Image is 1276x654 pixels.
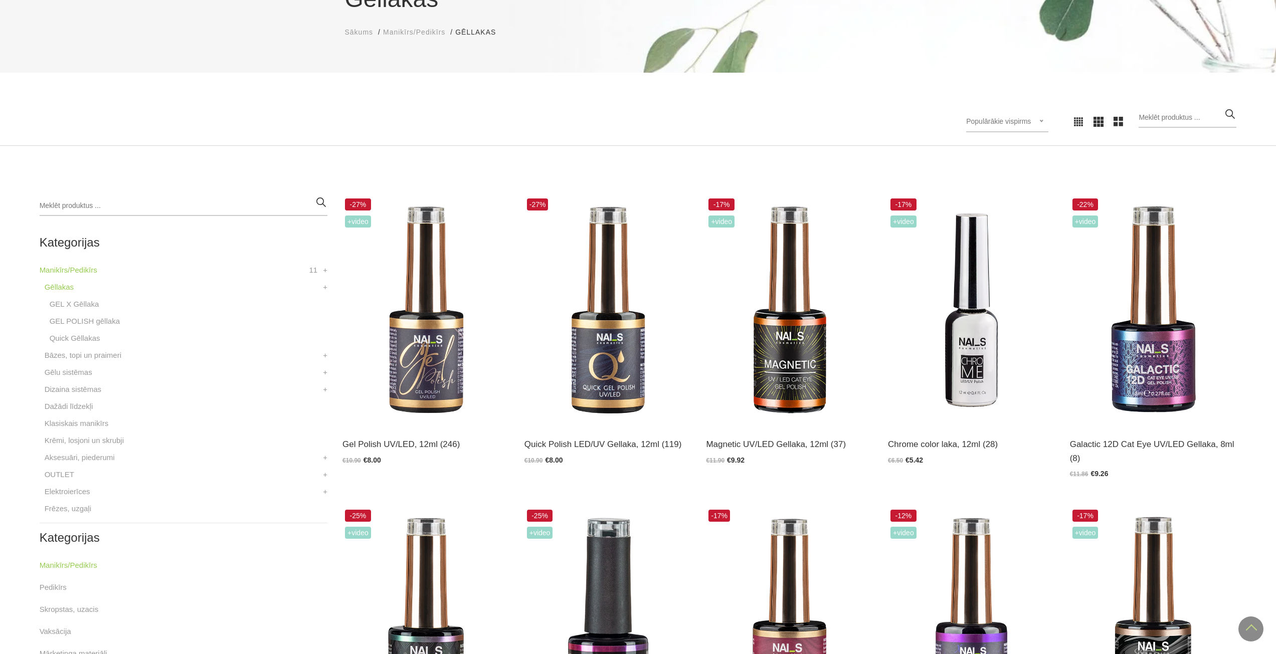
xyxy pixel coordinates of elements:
span: Populārākie vispirms [966,117,1031,125]
span: +Video [345,527,371,539]
span: €8.00 [363,456,381,464]
span: €10.90 [342,457,361,464]
a: GEL POLISH gēllaka [50,315,120,327]
li: Gēllakas [455,27,506,38]
a: + [323,264,327,276]
a: + [323,281,327,293]
span: Manikīrs/Pedikīrs [383,28,445,36]
h2: Kategorijas [40,531,327,544]
span: Sākums [345,28,374,36]
a: Manikīrs/Pedikīrs [383,27,445,38]
a: + [323,366,327,378]
a: Krēmi, losjoni un skrubji [45,434,124,447]
span: -17% [708,198,735,210]
a: Elektroierīces [45,486,90,498]
a: Dažādi līdzekļi [45,400,93,412]
a: Quick Polish LED/UV Gellaka, 12ml (119) [524,438,691,451]
a: Skropstas, uzacis [40,603,99,615]
span: €5.42 [905,456,923,464]
a: Quick Gēllakas [50,332,100,344]
a: Pedikīrs [40,581,67,593]
a: Magnetic UV/LED Gellaka, 12ml (37) [706,438,873,451]
a: Frēzes, uzgaļi [45,503,91,515]
a: Gēllakas [45,281,74,293]
span: -17% [1072,510,1099,522]
a: + [323,452,327,464]
input: Meklēt produktus ... [1139,108,1236,128]
span: -25% [527,510,553,522]
img: Ilgnoturīga, intensīvi pigmentēta gellaka. Viegli klājas, lieliski žūst, nesaraujas, neatkāpjas n... [342,196,509,425]
span: €9.26 [1090,470,1108,478]
span: €10.90 [524,457,543,464]
span: 11 [309,264,317,276]
a: GEL X Gēllaka [50,298,99,310]
span: -22% [1072,198,1099,210]
a: + [323,349,327,361]
a: Aksesuāri, piederumi [45,452,115,464]
span: -25% [345,510,371,522]
span: +Video [1072,527,1099,539]
span: +Video [708,215,735,228]
a: Bāzes, topi un praimeri [45,349,121,361]
span: €6.50 [888,457,903,464]
a: Galactic 12D Cat Eye UV/LED Gellaka, 8ml (8) [1070,438,1237,465]
span: +Video [345,215,371,228]
a: Vaksācija [40,625,71,637]
a: Sākums [345,27,374,38]
img: Ātri, ērti un vienkārši!Intensīvi pigmentēta gellaka, kas perfekti klājas arī vienā slānī, tādā v... [524,196,691,425]
a: + [323,469,327,481]
span: +Video [890,215,917,228]
a: Gel Polish UV/LED, 12ml (246) [342,438,509,451]
img: Paredzēta hromēta jeb spoguļspīduma efekta veidošanai uz pilnas naga plātnes vai atsevišķiem diza... [888,196,1055,425]
h2: Kategorijas [40,236,327,249]
a: Manikīrs/Pedikīrs [40,264,97,276]
span: €8.00 [545,456,563,464]
span: -27% [527,198,549,210]
input: Meklēt produktus ... [40,196,327,216]
a: Chrome color laka, 12ml (28) [888,438,1055,451]
img: Daudzdimensionāla magnētiskā gellaka, kas satur smalkas, atstarojošas hroma daļiņas. Ar īpaša mag... [1070,196,1237,425]
a: + [323,486,327,498]
span: -27% [345,198,371,210]
span: €11.90 [706,457,724,464]
a: Dizaina sistēmas [45,383,101,395]
img: Ilgnoturīga gellaka, kas sastāv no metāla mikrodaļiņām, kuras īpaša magnēta ietekmē var pārvērst ... [706,196,873,425]
span: -12% [890,510,917,522]
span: +Video [1072,215,1099,228]
span: +Video [890,527,917,539]
span: €11.86 [1070,471,1088,478]
span: €9.92 [727,456,745,464]
a: Klasiskais manikīrs [45,417,109,429]
a: OUTLET [45,469,74,481]
a: Gēlu sistēmas [45,366,92,378]
span: +Video [527,527,553,539]
a: Manikīrs/Pedikīrs [40,559,97,571]
span: -17% [890,198,917,210]
span: -17% [708,510,730,522]
a: + [323,383,327,395]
